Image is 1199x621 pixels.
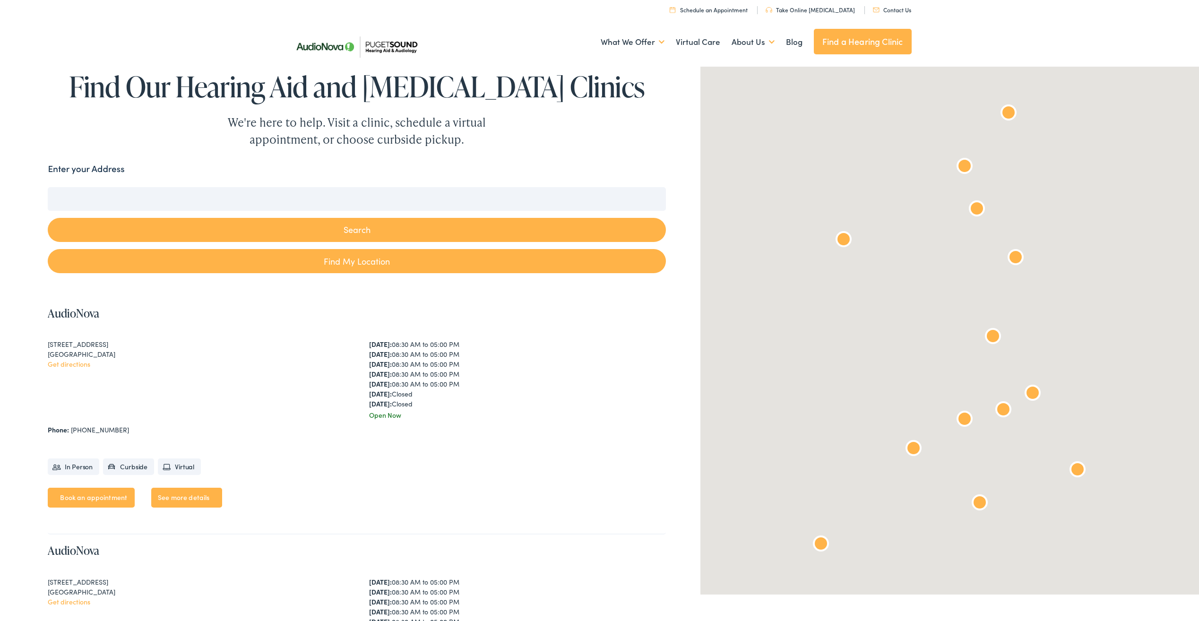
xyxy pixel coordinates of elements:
strong: [DATE]: [369,399,392,408]
h1: Find Our Hearing Aid and [MEDICAL_DATA] Clinics [48,71,665,102]
li: Virtual [158,458,201,475]
strong: [DATE]: [369,359,392,369]
a: Get directions [48,597,90,606]
div: [GEOGRAPHIC_DATA] [48,587,344,597]
a: [PHONE_NUMBER] [71,425,129,434]
div: [STREET_ADDRESS] [48,339,344,349]
a: Blog [786,25,802,60]
div: Open Now [369,410,665,420]
a: Contact Us [873,6,911,14]
strong: [DATE]: [369,379,392,388]
li: In Person [48,458,99,475]
a: AudioNova [48,305,99,321]
div: AudioNova [806,530,836,560]
div: [GEOGRAPHIC_DATA] [48,349,344,359]
a: Virtual Care [676,25,720,60]
a: Take Online [MEDICAL_DATA] [766,6,855,14]
a: Find a Hearing Clinic [814,29,912,54]
strong: [DATE]: [369,389,392,398]
div: We're here to help. Visit a clinic, schedule a virtual appointment, or choose curbside pickup. [206,114,508,148]
a: Schedule an Appointment [670,6,748,14]
input: Enter your address or zip code [48,187,665,211]
div: AudioNova [828,225,859,256]
a: What We Offer [601,25,664,60]
a: See more details [151,488,222,508]
img: utility icon [766,7,772,13]
a: AudioNova [48,543,99,558]
img: utility icon [670,7,675,13]
img: utility icon [873,8,880,12]
div: AudioNova [962,195,992,225]
strong: [DATE]: [369,369,392,379]
a: Get directions [48,359,90,369]
div: AudioNova [949,405,980,435]
div: AudioNova [978,322,1008,353]
a: Book an appointment [48,488,135,508]
div: AudioNova [988,396,1018,426]
strong: [DATE]: [369,597,392,606]
a: About Us [732,25,775,60]
strong: [DATE]: [369,587,392,596]
a: Find My Location [48,249,665,273]
strong: [DATE]: [369,349,392,359]
strong: [DATE]: [369,339,392,349]
button: Search [48,218,665,242]
strong: Phone: [48,425,69,434]
div: AudioNova [1001,243,1031,274]
li: Curbside [103,458,154,475]
strong: [DATE]: [369,577,392,586]
div: AudioNova [898,434,929,465]
div: AudioNova [1062,456,1093,486]
div: AudioNova [965,489,995,519]
div: AudioNova [949,152,980,182]
div: Puget Sound Hearing Aid &#038; Audiology by AudioNova [993,99,1024,129]
div: AudioNova [1018,379,1048,409]
strong: [DATE]: [369,607,392,616]
div: 08:30 AM to 05:00 PM 08:30 AM to 05:00 PM 08:30 AM to 05:00 PM 08:30 AM to 05:00 PM 08:30 AM to 0... [369,339,665,409]
label: Enter your Address [48,162,124,176]
div: [STREET_ADDRESS] [48,577,344,587]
